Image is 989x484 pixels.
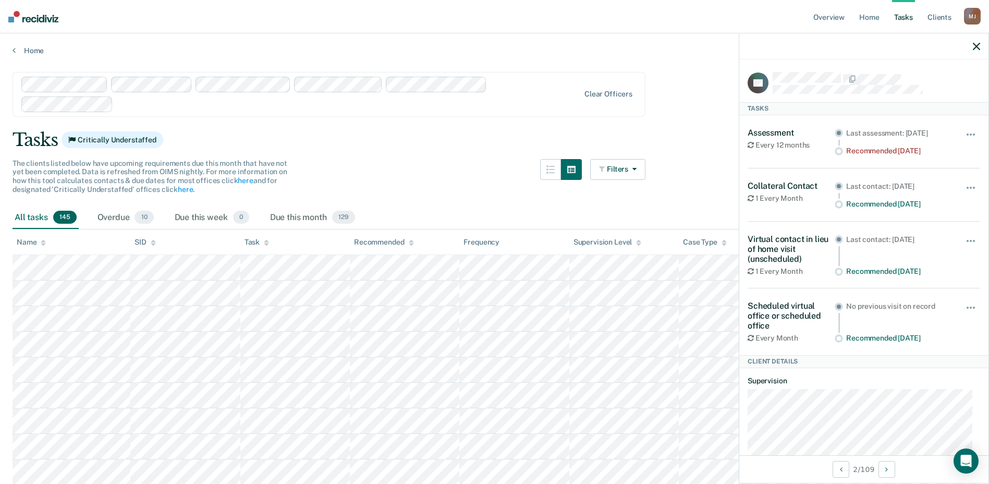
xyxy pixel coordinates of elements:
div: 1 Every Month [748,267,835,276]
div: Due this month [268,207,357,229]
div: Case Type [683,238,727,247]
div: Last assessment: [DATE] [846,129,951,138]
div: Recommended [DATE] [846,267,951,276]
div: Open Intercom Messenger [954,449,979,474]
div: Scheduled virtual office or scheduled office [748,301,835,331]
img: Recidiviz [8,11,58,22]
div: Every 12 months [748,141,835,150]
div: Virtual contact in lieu of home visit (unscheduled) [748,234,835,264]
div: Due this week [173,207,251,229]
div: Supervision Level [573,238,642,247]
div: M J [964,8,981,25]
a: here [178,185,193,193]
a: Home [13,46,976,55]
span: 129 [332,211,355,224]
div: Recommended [DATE] [846,200,951,209]
button: Next Client [878,461,895,478]
div: Client Details [739,355,988,368]
div: 1 Every Month [748,194,835,203]
button: Filters [590,159,645,180]
div: Task [245,238,269,247]
div: Last contact: [DATE] [846,235,951,244]
div: Recommended [DATE] [846,334,951,343]
div: 2 / 109 [739,455,988,483]
div: Tasks [13,129,976,151]
div: Assessment [748,128,835,138]
div: SID [135,238,156,247]
div: No previous visit on record [846,302,951,311]
span: 145 [53,211,77,224]
dt: Supervision [748,377,980,385]
div: Collateral Contact [748,181,835,191]
div: Tasks [739,102,988,115]
div: Clear officers [584,90,632,99]
span: Critically Understaffed [62,131,163,148]
div: Last contact: [DATE] [846,182,951,191]
button: Previous Client [833,461,849,478]
a: here [238,176,253,185]
span: The clients listed below have upcoming requirements due this month that have not yet been complet... [13,159,287,193]
div: Every Month [748,334,835,343]
div: Overdue [95,207,156,229]
div: Recommended [DATE] [846,147,951,155]
span: 10 [135,211,153,224]
div: Frequency [463,238,499,247]
span: 0 [233,211,249,224]
div: All tasks [13,207,79,229]
div: Recommended [354,238,413,247]
div: Name [17,238,46,247]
